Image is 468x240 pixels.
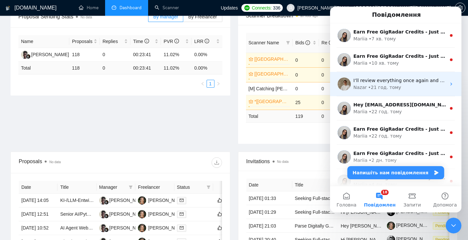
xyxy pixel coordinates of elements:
[319,110,345,122] td: 0
[319,82,345,95] td: 0
[161,62,191,75] td: 11.02 %
[249,99,253,104] span: crown
[72,38,92,45] span: Proposals
[23,150,37,157] div: Mariia
[130,62,161,75] td: 00:23:41
[191,62,222,75] td: 0.00 %
[285,38,291,48] span: filter
[133,39,149,44] span: Time
[39,175,67,182] div: • 4 дн. тому
[129,185,133,189] span: filter
[201,82,205,86] span: left
[39,126,72,133] div: • 22 год. тому
[446,218,461,233] iframe: To enrich screen reader interactions, please activate Accessibility in Grammarly extension settings
[57,207,96,221] td: Senior AI/Python Developer with strong Prompt Engineering skills & OpenAI Computer Use & MCP tool
[112,5,116,10] span: dashboard
[153,14,178,19] span: By manager
[8,95,21,108] img: Profile image for Mariia
[60,211,270,217] a: Senior AI/Python Developer with strong Prompt Engineering skills & OpenAI Computer Use & MCP tool
[319,95,345,110] td: 0
[305,40,310,45] span: info-circle
[205,182,212,192] span: filter
[319,67,345,82] td: 0
[221,5,238,11] span: Updates
[180,198,184,202] span: mail
[38,77,71,84] div: • 21 год. тому
[138,196,146,205] img: IM
[277,160,289,164] span: No data
[207,80,214,87] a: 1
[19,194,57,207] td: [DATE] 14:05
[23,126,37,133] div: Mariia
[103,196,127,201] span: Допомога
[34,196,72,201] span: Повідомлення
[8,168,21,181] img: Profile image for Mariia
[246,179,292,191] th: Date
[329,40,333,45] span: info-circle
[99,180,131,206] button: Допомога
[293,95,319,110] td: 25
[249,40,279,45] span: Scanner Name
[155,5,179,11] a: searchScanner
[148,197,186,204] div: [PERSON_NAME]
[39,150,67,157] div: • 2 дн. тому
[19,221,57,235] td: [DATE] 10:52
[23,175,37,182] div: Mariia
[319,53,345,67] td: 0
[455,5,465,11] a: setting
[57,221,96,235] td: AI Agent Web App Development Specialist Needed
[21,52,69,57] a: AK[PERSON_NAME]
[99,196,107,205] img: AK
[292,179,338,191] th: Title
[31,51,69,58] div: [PERSON_NAME]
[79,5,99,11] a: homeHome
[104,214,109,218] img: gigradar-bm.png
[99,210,107,218] img: AK
[17,160,114,173] button: Напишіть нам повідомлення
[255,98,289,105] a: *[[GEOGRAPHIC_DATA]/[GEOGRAPHIC_DATA]] AI Agent Development
[138,225,186,230] a: IM[PERSON_NAME]
[180,212,184,216] span: mail
[292,219,338,233] td: Parse Digitally Generated PDFs to extract data
[295,40,310,45] span: Bids
[188,14,217,19] span: By Freelancer
[99,225,147,230] a: AK[PERSON_NAME]
[288,6,293,10] span: user
[135,181,174,194] th: Freelancer
[99,211,147,216] a: AK[PERSON_NAME]
[174,39,179,43] span: info-circle
[97,181,135,194] th: Manager
[455,5,465,11] span: setting
[49,160,61,164] span: No data
[69,35,100,48] th: Proposals
[138,197,186,203] a: IM[PERSON_NAME]
[73,196,91,201] span: Запити
[246,110,293,122] td: Total
[8,144,21,157] img: Profile image for Mariia
[57,181,96,194] th: Title
[18,62,69,75] td: Total
[23,71,212,76] span: I’ll review everything once again and get back to you when I have a clear answer.
[207,80,214,88] li: 1
[102,38,123,45] span: Replies
[19,207,57,221] td: [DATE] 12:51
[109,224,147,231] div: [PERSON_NAME]
[69,62,100,75] td: 118
[252,4,272,11] span: Connects:
[23,77,37,84] div: Nazar
[60,225,164,230] a: AI Agent Web App Development Specialist Needed
[104,200,109,205] img: gigradar-bm.png
[18,12,148,21] span: Proposal Sending Stats
[246,157,450,165] span: Invitations
[295,223,390,229] a: Parse Digitally Generated PDFs to extract data
[130,48,161,62] td: 00:23:41
[138,211,186,216] a: IM[PERSON_NAME]
[80,15,92,19] span: No data
[214,80,222,88] button: right
[138,224,146,232] img: IM
[191,48,222,62] td: 0.00%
